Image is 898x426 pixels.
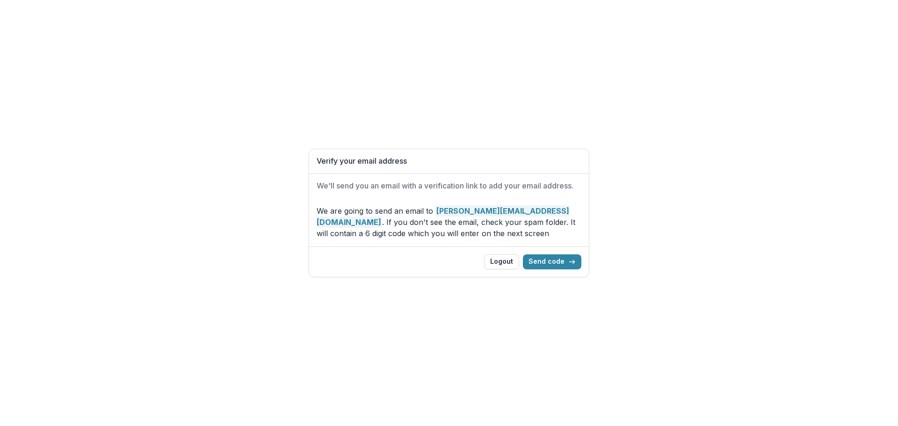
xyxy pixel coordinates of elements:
h2: We'll send you an email with a verification link to add your email address. [317,181,581,190]
p: We are going to send an email to . If you don't see the email, check your spam folder. It will co... [317,205,581,239]
button: Send code [523,254,581,269]
button: Logout [484,254,519,269]
h1: Verify your email address [317,157,581,166]
strong: [PERSON_NAME][EMAIL_ADDRESS][DOMAIN_NAME] [317,205,569,228]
